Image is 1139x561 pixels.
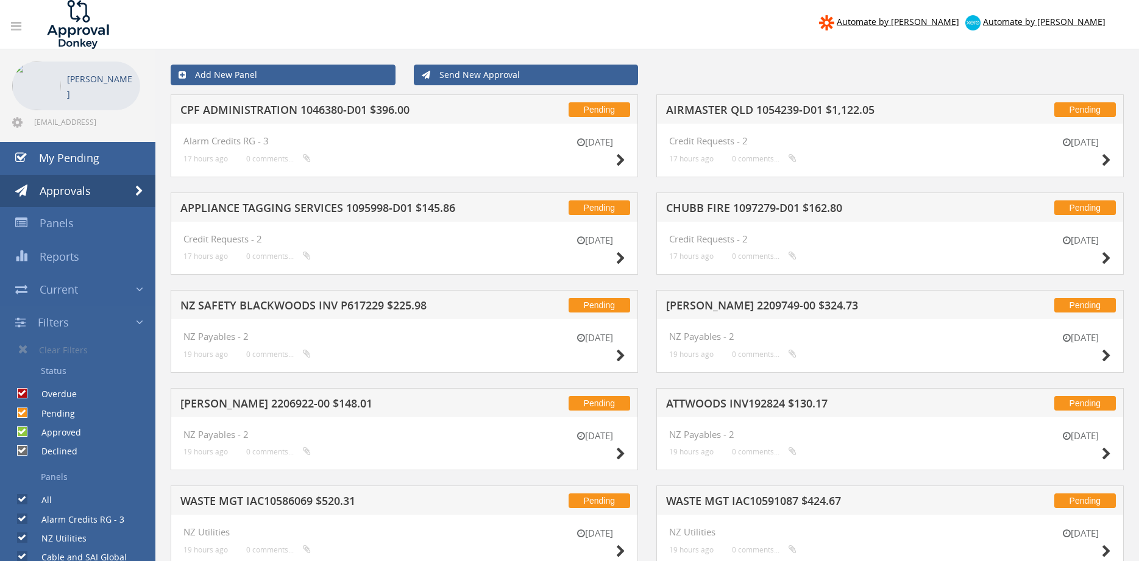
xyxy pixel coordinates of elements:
[1050,136,1111,149] small: [DATE]
[40,249,79,264] span: Reports
[564,527,625,540] small: [DATE]
[183,331,625,342] h4: NZ Payables - 2
[669,234,1111,244] h4: Credit Requests - 2
[38,315,69,330] span: Filters
[569,396,630,411] span: Pending
[414,65,639,85] a: Send New Approval
[732,350,797,359] small: 0 comments...
[180,398,494,413] h5: [PERSON_NAME] 2206922-00 $148.01
[29,494,52,506] label: All
[67,71,134,102] p: [PERSON_NAME]
[819,15,834,30] img: zapier-logomark.png
[1054,493,1116,508] span: Pending
[669,429,1111,440] h4: NZ Payables - 2
[29,408,75,420] label: Pending
[1050,331,1111,344] small: [DATE]
[1054,200,1116,215] span: Pending
[183,234,625,244] h4: Credit Requests - 2
[1054,396,1116,411] span: Pending
[965,15,981,30] img: xero-logo.png
[29,388,77,400] label: Overdue
[183,447,228,456] small: 19 hours ago
[669,447,714,456] small: 19 hours ago
[666,202,980,217] h5: CHUBB FIRE 1097279-D01 $162.80
[29,532,87,545] label: NZ Utilities
[183,545,228,554] small: 19 hours ago
[669,350,714,359] small: 19 hours ago
[183,136,625,146] h4: Alarm Credits RG - 3
[732,545,797,554] small: 0 comments...
[9,361,155,381] a: Status
[564,136,625,149] small: [DATE]
[183,429,625,440] h4: NZ Payables - 2
[40,183,91,198] span: Approvals
[40,216,74,230] span: Panels
[1050,234,1111,247] small: [DATE]
[9,339,155,361] a: Clear Filters
[40,282,78,297] span: Current
[669,136,1111,146] h4: Credit Requests - 2
[183,527,625,537] h4: NZ Utilities
[732,154,797,163] small: 0 comments...
[669,545,714,554] small: 19 hours ago
[29,426,81,439] label: Approved
[564,429,625,442] small: [DATE]
[669,331,1111,342] h4: NZ Payables - 2
[732,252,797,261] small: 0 comments...
[669,252,714,261] small: 17 hours ago
[1054,298,1116,312] span: Pending
[246,545,311,554] small: 0 comments...
[732,447,797,456] small: 0 comments...
[1054,102,1116,117] span: Pending
[180,202,494,217] h5: APPLIANCE TAGGING SERVICES 1095998-D01 $145.86
[669,527,1111,537] h4: NZ Utilities
[183,154,228,163] small: 17 hours ago
[666,495,980,510] h5: WASTE MGT IAC10591087 $424.67
[564,234,625,247] small: [DATE]
[983,16,1105,27] span: Automate by [PERSON_NAME]
[1050,527,1111,540] small: [DATE]
[569,102,630,117] span: Pending
[569,493,630,508] span: Pending
[29,445,77,457] label: Declined
[246,154,311,163] small: 0 comments...
[183,252,228,261] small: 17 hours ago
[171,65,396,85] a: Add New Panel
[9,467,155,487] a: Panels
[246,252,311,261] small: 0 comments...
[666,104,980,119] h5: AIRMASTER QLD 1054239-D01 $1,122.05
[180,300,494,315] h5: NZ SAFETY BLACKWOODS INV P617229 $225.98
[183,350,228,359] small: 19 hours ago
[180,104,494,119] h5: CPF ADMINISTRATION 1046380-D01 $396.00
[569,200,630,215] span: Pending
[246,447,311,456] small: 0 comments...
[666,398,980,413] h5: ATTWOODS INV192824 $130.17
[1050,429,1111,442] small: [DATE]
[564,331,625,344] small: [DATE]
[34,117,138,127] span: [EMAIL_ADDRESS][DOMAIN_NAME]
[569,298,630,312] span: Pending
[29,513,124,526] label: Alarm Credits RG - 3
[837,16,959,27] span: Automate by [PERSON_NAME]
[246,350,311,359] small: 0 comments...
[39,150,99,165] span: My Pending
[666,300,980,315] h5: [PERSON_NAME] 2209749-00 $324.73
[669,154,714,163] small: 17 hours ago
[180,495,494,510] h5: WASTE MGT IAC10586069 $520.31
